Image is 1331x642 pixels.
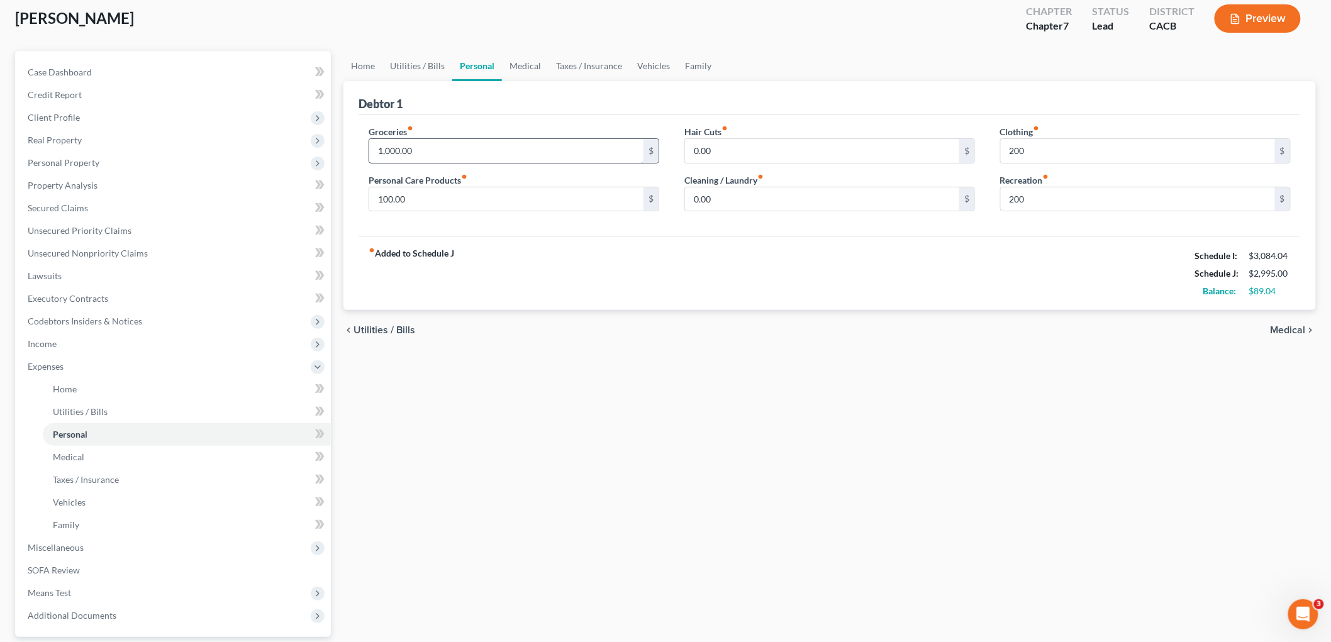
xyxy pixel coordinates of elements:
input: -- [369,139,643,163]
div: CACB [1149,19,1195,33]
span: Vehicles [53,497,86,507]
input: -- [685,187,959,211]
button: Medical chevron_right [1271,325,1316,335]
span: Secured Claims [28,202,88,213]
div: $2,995.00 [1249,267,1291,280]
span: Medical [53,451,84,462]
a: Unsecured Priority Claims [18,219,331,242]
span: Family [53,519,79,530]
a: Home [43,378,331,401]
span: Executory Contracts [28,293,108,304]
a: Personal [452,51,502,81]
i: fiber_manual_record [757,174,764,180]
i: fiber_manual_record [461,174,467,180]
span: Codebtors Insiders & Notices [28,316,142,326]
div: Lead [1092,19,1129,33]
a: Executory Contracts [18,287,331,310]
a: Family [677,51,719,81]
span: Credit Report [28,89,82,100]
span: Property Analysis [28,180,97,191]
span: Unsecured Priority Claims [28,225,131,236]
a: Family [43,514,331,536]
i: fiber_manual_record [369,247,375,253]
span: Personal [53,429,87,440]
div: $ [1275,187,1290,211]
div: Debtor 1 [359,96,403,111]
label: Groceries [369,125,413,138]
span: Means Test [28,587,71,598]
div: Chapter [1026,4,1072,19]
div: District [1149,4,1195,19]
strong: Added to Schedule J [369,247,454,300]
span: Utilities / Bills [53,406,108,417]
a: Medical [502,51,549,81]
div: Status [1092,4,1129,19]
span: Income [28,338,57,349]
a: Secured Claims [18,197,331,219]
div: $3,084.04 [1249,250,1291,262]
span: Additional Documents [28,610,116,621]
div: $ [959,187,974,211]
span: Case Dashboard [28,67,92,77]
a: Vehicles [630,51,677,81]
div: $ [643,139,659,163]
a: Vehicles [43,491,331,514]
iframe: Intercom live chat [1288,599,1318,629]
i: fiber_manual_record [721,125,728,131]
span: 3 [1314,599,1324,609]
input: -- [685,139,959,163]
button: Preview [1215,4,1301,33]
button: chevron_left Utilities / Bills [343,325,415,335]
span: 7 [1063,19,1069,31]
strong: Schedule J: [1195,268,1239,279]
a: Property Analysis [18,174,331,197]
div: Chapter [1026,19,1072,33]
div: $ [959,139,974,163]
label: Recreation [1000,174,1049,187]
a: Taxes / Insurance [43,468,331,491]
a: Personal [43,423,331,446]
a: Case Dashboard [18,61,331,84]
i: fiber_manual_record [407,125,413,131]
i: chevron_right [1306,325,1316,335]
a: Credit Report [18,84,331,106]
span: Home [53,384,77,394]
span: Personal Property [28,157,99,168]
a: Utilities / Bills [382,51,452,81]
label: Personal Care Products [369,174,467,187]
input: -- [1001,139,1275,163]
span: Utilities / Bills [354,325,415,335]
div: $ [643,187,659,211]
i: chevron_left [343,325,354,335]
a: Lawsuits [18,265,331,287]
span: Medical [1271,325,1306,335]
i: fiber_manual_record [1043,174,1049,180]
a: Home [343,51,382,81]
a: Unsecured Nonpriority Claims [18,242,331,265]
a: Utilities / Bills [43,401,331,423]
a: SOFA Review [18,559,331,582]
a: Medical [43,446,331,468]
span: Expenses [28,361,64,372]
label: Hair Cuts [684,125,728,138]
i: fiber_manual_record [1033,125,1040,131]
span: Client Profile [28,112,80,123]
span: Real Property [28,135,82,145]
strong: Balance: [1203,285,1237,296]
input: -- [1001,187,1275,211]
span: Miscellaneous [28,542,84,553]
label: Cleaning / Laundry [684,174,764,187]
strong: Schedule I: [1195,250,1238,261]
div: $89.04 [1249,285,1291,297]
span: Taxes / Insurance [53,474,119,485]
span: SOFA Review [28,565,80,575]
a: Taxes / Insurance [549,51,630,81]
input: -- [369,187,643,211]
span: [PERSON_NAME] [15,9,134,27]
span: Lawsuits [28,270,62,281]
span: Unsecured Nonpriority Claims [28,248,148,258]
div: $ [1275,139,1290,163]
label: Clothing [1000,125,1040,138]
